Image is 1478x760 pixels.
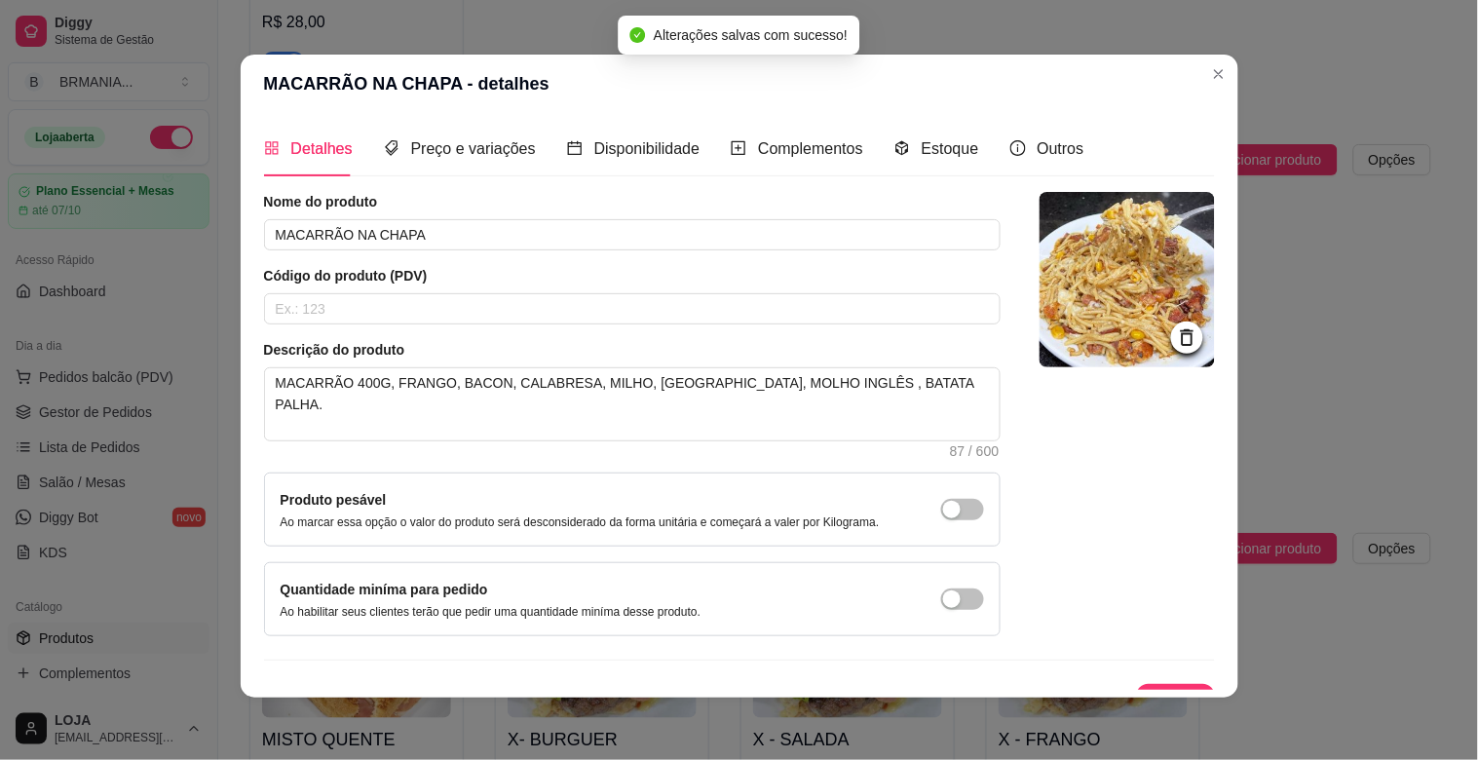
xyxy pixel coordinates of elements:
input: Ex.: 123 [264,293,1001,324]
span: code-sandbox [894,140,910,156]
img: logo da loja [1040,192,1215,367]
button: deleteDeletar produto [982,684,1129,723]
span: appstore [264,140,280,156]
header: MACARRÃO NA CHAPA - detalhes [241,55,1238,113]
article: Descrição do produto [264,340,1001,360]
article: Nome do produto [264,192,1001,211]
span: Estoque [922,140,979,157]
input: Ex.: Hamburguer de costela [264,219,1001,250]
p: Ao marcar essa opção o valor do produto será desconsiderado da forma unitária e começará a valer ... [281,514,880,530]
span: check-circle [630,27,646,43]
button: Close [1203,58,1234,90]
label: Produto pesável [281,492,387,508]
span: Preço e variações [411,140,536,157]
span: Alterações salvas com sucesso! [654,27,848,43]
textarea: MACARRÃO 400G, FRANGO, BACON, CALABRESA, MILHO, [GEOGRAPHIC_DATA], MOLHO INGLÊS , BATATA PALHA. [265,368,1000,440]
label: Quantidade miníma para pedido [281,582,488,597]
span: Complementos [758,140,863,157]
span: Outros [1038,140,1084,157]
p: Ao habilitar seus clientes terão que pedir uma quantidade miníma desse produto. [281,604,701,620]
span: info-circle [1010,140,1026,156]
span: plus-square [731,140,746,156]
button: Copiar link do produto [788,684,974,723]
span: Disponibilidade [594,140,701,157]
span: Detalhes [291,140,353,157]
button: Salvar [1137,684,1215,723]
article: Código do produto (PDV) [264,266,1001,285]
span: tags [384,140,399,156]
span: calendar [567,140,583,156]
